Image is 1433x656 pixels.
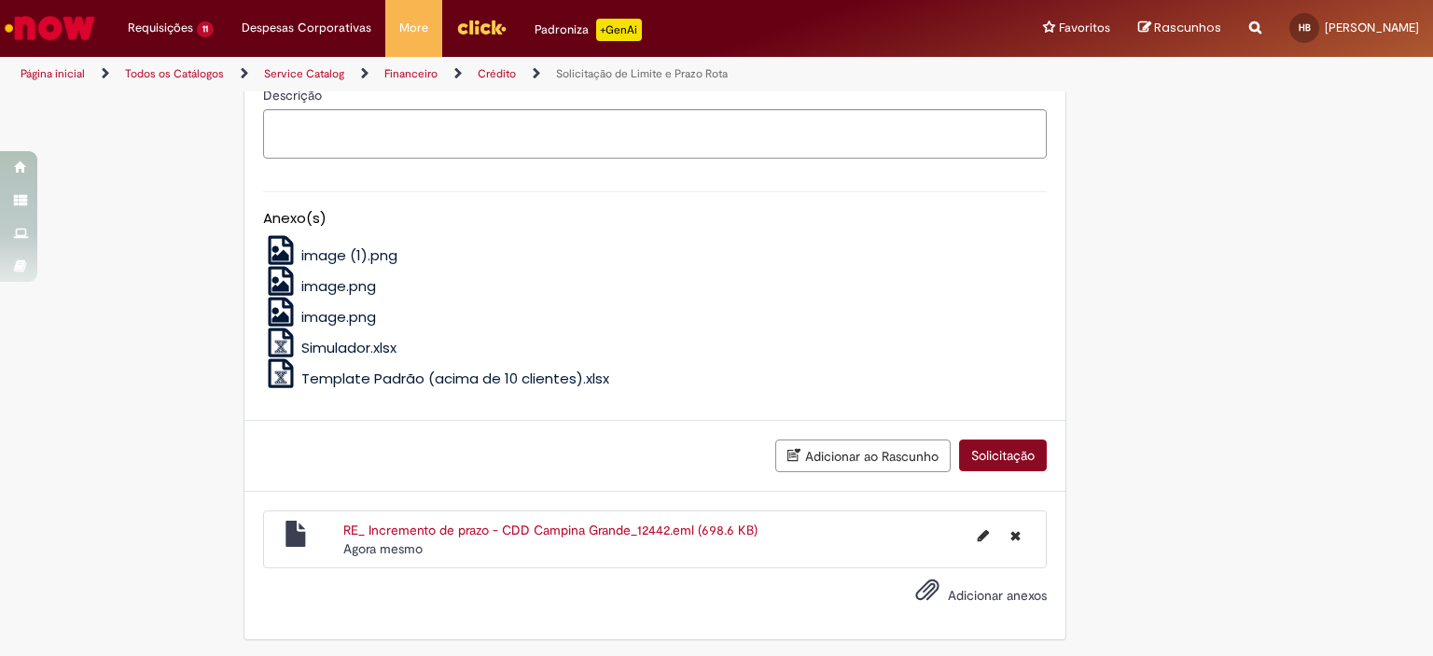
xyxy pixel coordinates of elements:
time: 29/08/2025 12:04:12 [343,540,423,557]
a: Rascunhos [1138,20,1221,37]
span: More [399,19,428,37]
textarea: Descrição [263,109,1047,160]
button: Adicionar anexos [911,573,944,616]
span: Favoritos [1059,19,1110,37]
a: Simulador.xlsx [263,338,397,357]
a: Página inicial [21,66,85,81]
span: Despesas Corporativas [242,19,371,37]
a: RE_ Incremento de prazo - CDD Campina Grande_12442.eml (698.6 KB) [343,522,758,538]
a: Crédito [478,66,516,81]
span: [PERSON_NAME] [1325,20,1419,35]
a: Financeiro [384,66,438,81]
h5: Anexo(s) [263,211,1047,227]
p: +GenAi [596,19,642,41]
a: image.png [263,276,377,296]
span: image.png [301,307,376,327]
a: Template Padrão (acima de 10 clientes).xlsx [263,369,610,388]
span: Agora mesmo [343,540,423,557]
button: Adicionar ao Rascunho [775,440,951,472]
button: Solicitação [959,440,1047,471]
span: 11 [197,21,214,37]
img: ServiceNow [2,9,98,47]
a: Todos os Catálogos [125,66,224,81]
button: Editar nome de arquivo RE_ Incremento de prazo - CDD Campina Grande_12442.eml [967,521,1000,551]
span: Adicionar anexos [948,587,1047,604]
span: Rascunhos [1154,19,1221,36]
span: image (1).png [301,245,397,265]
ul: Trilhas de página [14,57,941,91]
a: image.png [263,307,377,327]
div: Padroniza [535,19,642,41]
button: Excluir RE_ Incremento de prazo - CDD Campina Grande_12442.eml [999,521,1032,551]
a: image (1).png [263,245,398,265]
span: Requisições [128,19,193,37]
img: click_logo_yellow_360x200.png [456,13,507,41]
span: Simulador.xlsx [301,338,397,357]
a: Solicitação de Limite e Prazo Rota [556,66,728,81]
span: HB [1299,21,1311,34]
a: Service Catalog [264,66,344,81]
span: image.png [301,276,376,296]
span: Template Padrão (acima de 10 clientes).xlsx [301,369,609,388]
span: Descrição [263,87,326,104]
